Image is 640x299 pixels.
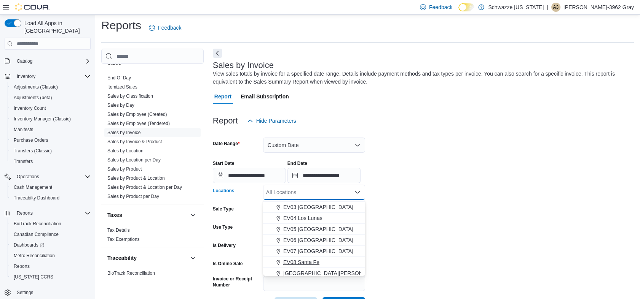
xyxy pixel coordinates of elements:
span: Sales by Employee (Tendered) [107,120,170,127]
button: Taxes [188,210,198,220]
span: Adjustments (Classic) [14,84,58,90]
span: Canadian Compliance [14,231,59,237]
span: Cash Management [14,184,52,190]
div: Traceability [101,269,204,281]
span: EV05 [GEOGRAPHIC_DATA] [283,225,353,233]
span: Sales by Invoice & Product [107,139,162,145]
span: EV06 [GEOGRAPHIC_DATA] [283,236,353,244]
button: EV05 [GEOGRAPHIC_DATA] [263,224,365,235]
button: [US_STATE] CCRS [8,272,94,282]
a: Sales by Location [107,148,144,153]
span: Settings [14,288,91,297]
a: Inventory Manager (Classic) [11,114,74,123]
button: Traceabilty Dashboard [8,193,94,203]
a: Sales by Day [107,103,134,108]
span: Reports [11,262,91,271]
a: Purchase Orders [11,136,51,145]
button: Purchase Orders [8,135,94,146]
h3: Report [213,116,238,125]
span: Catalog [14,57,91,66]
div: Alfred-3962 Gray [551,3,560,12]
span: Manifests [14,127,33,133]
button: Inventory Count [8,103,94,114]
span: BioTrack Reconciliation [107,270,155,276]
button: BioTrack Reconciliation [8,218,94,229]
span: Transfers (Classic) [11,146,91,155]
span: Reports [17,210,33,216]
span: Sales by Product & Location [107,175,165,181]
button: Operations [14,172,42,181]
span: Sales by Product per Day [107,193,159,199]
span: Washington CCRS [11,272,91,282]
a: Sales by Invoice [107,130,140,135]
span: Adjustments (beta) [11,93,91,102]
span: Dashboards [14,242,44,248]
span: A3 [553,3,559,12]
label: Is Delivery [213,242,236,248]
span: Sales by Product & Location per Day [107,184,182,190]
a: Itemized Sales [107,84,137,90]
span: Sales by Product [107,166,142,172]
span: Settings [17,290,33,296]
button: Close list of options [354,189,361,195]
a: Sales by Employee (Tendered) [107,121,170,126]
button: Next [213,49,222,58]
a: Tax Details [107,228,130,233]
a: Sales by Classification [107,93,153,99]
a: Adjustments (Classic) [11,82,61,92]
label: Use Type [213,224,233,230]
button: Reports [2,208,94,218]
span: Operations [17,174,39,180]
span: Dashboards [11,240,91,250]
span: Canadian Compliance [11,230,91,239]
span: Sales by Classification [107,93,153,99]
span: Inventory Manager (Classic) [14,116,71,122]
a: BioTrack Reconciliation [107,271,155,276]
span: [GEOGRAPHIC_DATA][PERSON_NAME] [283,269,383,277]
label: Start Date [213,160,235,166]
a: BioTrack Reconciliation [11,219,64,228]
a: Settings [14,288,36,297]
h3: Sales by Invoice [213,61,274,70]
a: Feedback [146,20,184,35]
span: EV08 Santa Fe [283,258,319,266]
span: Load All Apps in [GEOGRAPHIC_DATA] [21,19,91,35]
a: Canadian Compliance [11,230,62,239]
p: | [547,3,548,12]
span: Transfers (Classic) [14,148,52,154]
a: Dashboards [11,240,47,250]
p: Schwazze [US_STATE] [488,3,544,12]
a: Dashboards [8,240,94,250]
label: Invoice or Receipt Number [213,276,260,288]
span: EV07 [GEOGRAPHIC_DATA] [283,247,353,255]
div: Sales [101,73,204,204]
span: Inventory Manager (Classic) [11,114,91,123]
button: Custom Date [263,138,365,153]
span: Adjustments (Classic) [11,82,91,92]
button: Inventory [2,71,94,82]
button: Catalog [2,56,94,66]
button: [GEOGRAPHIC_DATA][PERSON_NAME] [263,268,365,279]
a: Sales by Product & Location [107,176,165,181]
span: BioTrack Reconciliation [14,221,61,227]
a: [US_STATE] CCRS [11,272,56,282]
button: Canadian Compliance [8,229,94,240]
span: Metrc Reconciliation [11,251,91,260]
span: Feedback [158,24,181,32]
a: Metrc Reconciliation [11,251,58,260]
button: EV04 Los Lunas [263,213,365,224]
button: Metrc Reconciliation [8,250,94,261]
button: Traceability [107,254,187,262]
button: EV06 [GEOGRAPHIC_DATA] [263,235,365,246]
button: Adjustments (Classic) [8,82,94,92]
span: Manifests [11,125,91,134]
div: Taxes [101,226,204,247]
span: Feedback [429,3,452,11]
a: Sales by Product [107,166,142,172]
span: BioTrack Reconciliation [11,219,91,228]
img: Cova [15,3,49,11]
a: Transfers [11,157,36,166]
label: Date Range [213,141,240,147]
label: Sale Type [213,206,234,212]
button: Inventory [14,72,38,81]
